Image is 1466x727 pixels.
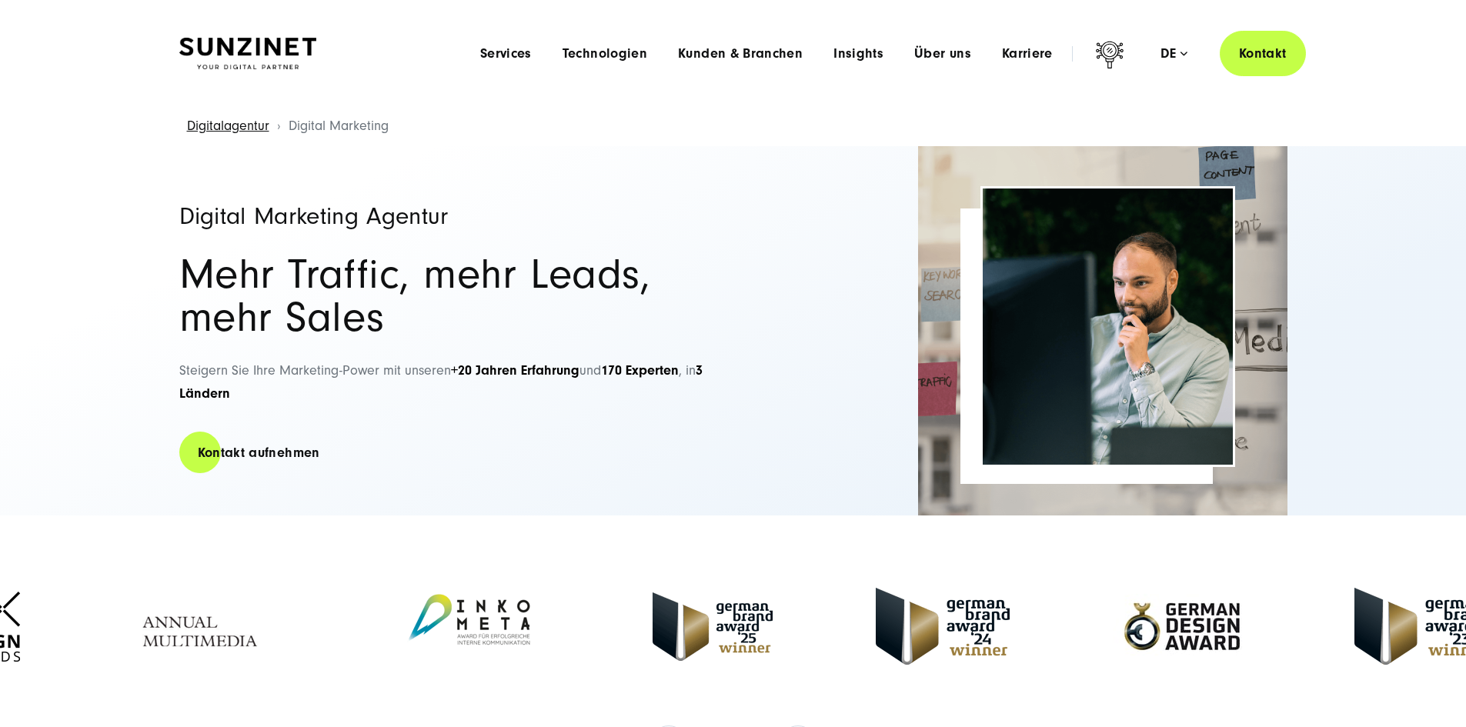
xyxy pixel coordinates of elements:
img: Full-Service Digitalagentur SUNZINET - Digital Marketing_2 [918,146,1287,515]
span: Digital Marketing [289,118,389,134]
a: Kontakt aufnehmen [179,431,339,475]
a: Technologien [563,46,647,62]
strong: +20 Jahren Erfahrung [451,362,579,379]
img: German-Design-Award [1113,569,1251,684]
strong: 170 Experten [601,362,679,379]
a: Services [480,46,532,62]
h2: Mehr Traffic, mehr Leads, mehr Sales [179,253,718,339]
img: German Brand Award winner 2025 - Full Service Digital Agentur SUNZINET [653,592,773,661]
a: Digitalagentur [187,118,269,134]
img: Annual Multimedia Awards - Full Service Digitalagentur SUNZINET [123,580,285,672]
img: Inkometa Award für interne Kommunikation - Full Service Digitalagentur SUNZINET [388,580,549,672]
a: Insights [833,46,883,62]
span: Steigern Sie Ihre Marketing-Power mit unseren und , in [179,362,703,402]
img: Full-Service Digitalagentur SUNZINET - Digital Marketing [983,188,1233,465]
div: de [1160,46,1187,62]
img: SUNZINET Full Service Digital Agentur [179,38,316,70]
a: Karriere [1002,46,1053,62]
h1: Digital Marketing Agentur [179,204,718,228]
a: Kunden & Branchen [678,46,803,62]
a: Kontakt [1220,31,1306,76]
img: German-Brand-Award - Full Service digital agentur SUNZINET [876,588,1010,665]
a: Über uns [914,46,971,62]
